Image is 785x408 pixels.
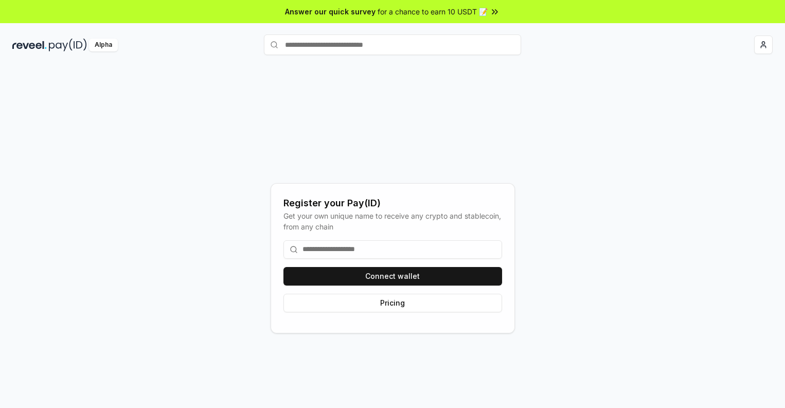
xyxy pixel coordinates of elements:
span: for a chance to earn 10 USDT 📝 [378,6,488,17]
span: Answer our quick survey [285,6,376,17]
img: reveel_dark [12,39,47,51]
div: Register your Pay(ID) [283,196,502,210]
div: Alpha [89,39,118,51]
div: Get your own unique name to receive any crypto and stablecoin, from any chain [283,210,502,232]
button: Connect wallet [283,267,502,286]
img: pay_id [49,39,87,51]
button: Pricing [283,294,502,312]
